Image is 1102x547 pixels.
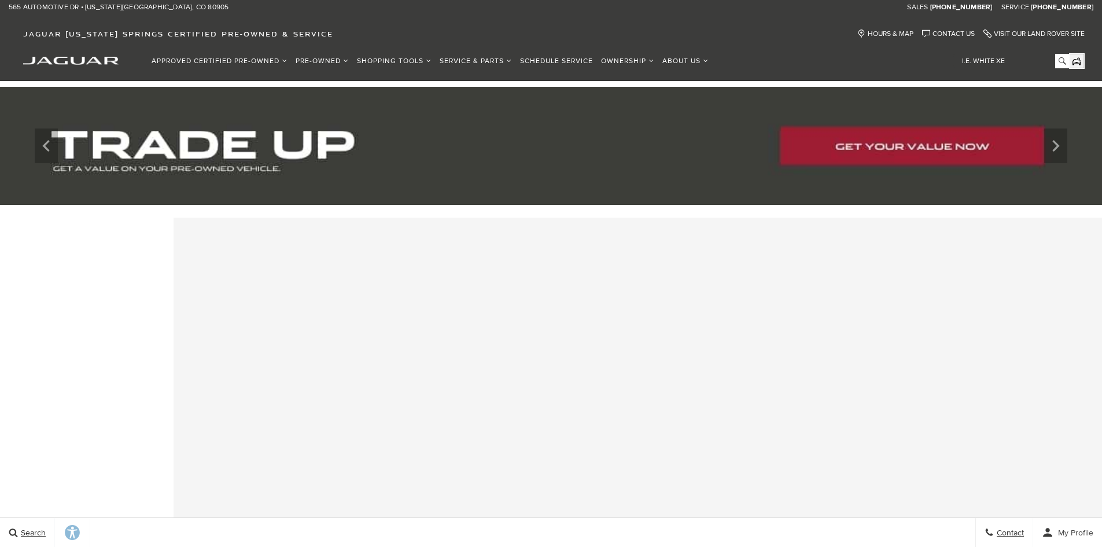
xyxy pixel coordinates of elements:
span: My Profile [1053,528,1093,538]
a: Schedule Service [516,51,597,71]
span: Jaguar [US_STATE] Springs Certified Pre-Owned & Service [23,30,333,38]
a: 565 Automotive Dr • [US_STATE][GEOGRAPHIC_DATA], CO 80905 [9,3,228,12]
a: [PHONE_NUMBER] [930,3,993,12]
a: Hours & Map [857,30,913,38]
span: Search [18,528,46,538]
a: [PHONE_NUMBER] [1031,3,1093,12]
a: Visit Our Land Rover Site [983,30,1085,38]
a: Service & Parts [436,51,516,71]
button: user-profile-menu [1033,518,1102,547]
input: i.e. White XE [953,54,1069,68]
a: Jaguar [US_STATE] Springs Certified Pre-Owned & Service [17,30,339,38]
a: Ownership [597,51,658,71]
a: Shopping Tools [353,51,436,71]
nav: Main Navigation [148,51,713,71]
span: Sales [907,3,928,12]
a: Approved Certified Pre-Owned [148,51,292,71]
span: Contact [994,528,1024,538]
a: Contact Us [922,30,975,38]
img: Jaguar [23,57,119,65]
a: About Us [658,51,713,71]
a: jaguar [23,55,119,65]
a: Pre-Owned [292,51,353,71]
span: Service [1001,3,1029,12]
